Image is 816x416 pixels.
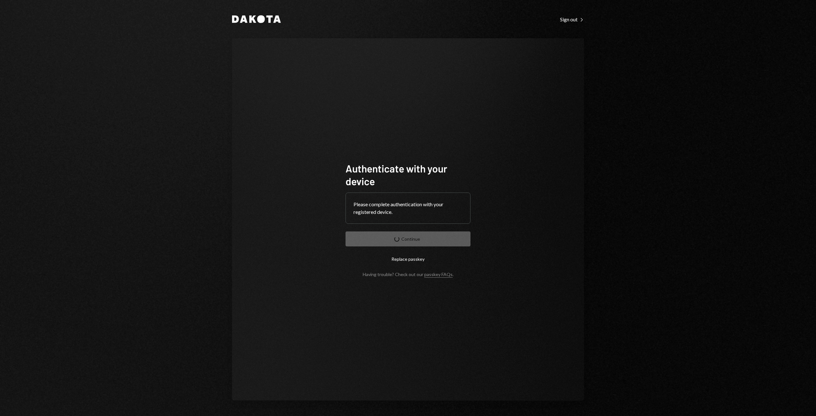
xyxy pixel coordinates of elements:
[346,252,470,266] button: Replace passkey
[353,201,463,216] div: Please complete authentication with your registered device.
[560,16,584,23] a: Sign out
[424,272,453,278] a: passkey FAQs
[363,272,454,277] div: Having trouble? Check out our .
[346,162,470,187] h1: Authenticate with your device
